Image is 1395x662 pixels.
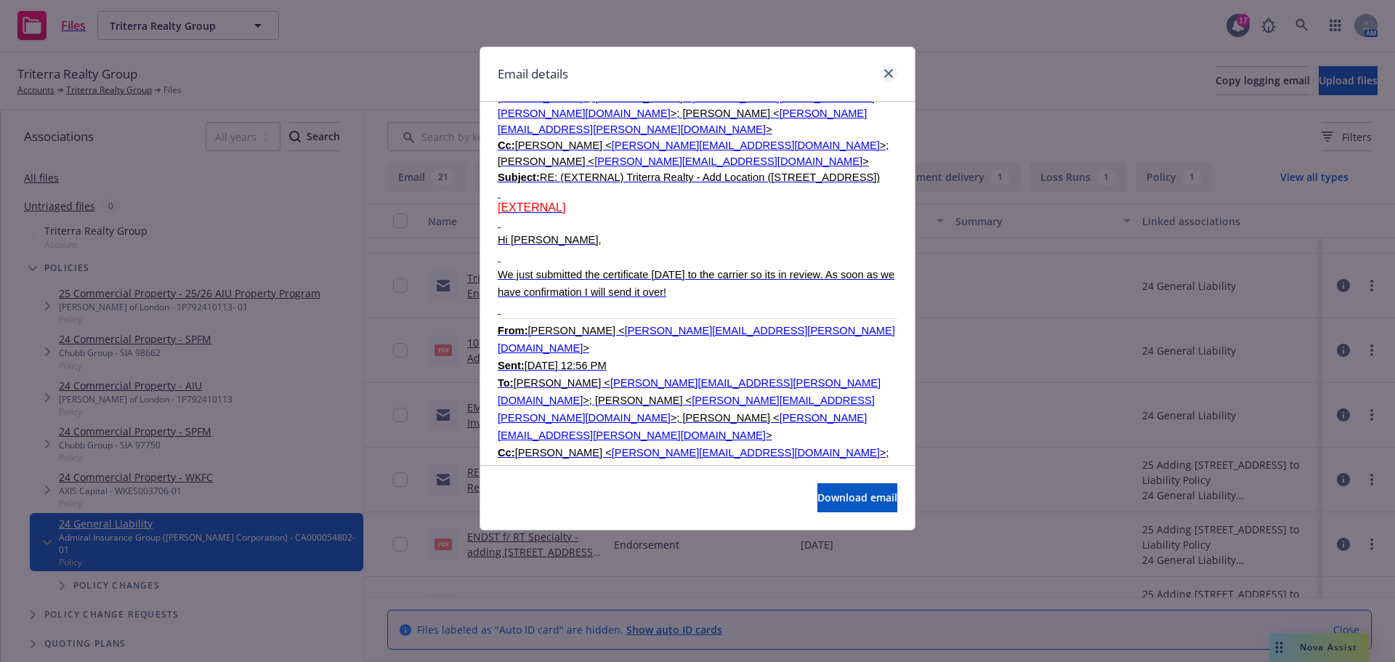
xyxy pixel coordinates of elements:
button: Download email [817,483,897,512]
b: Sent: [498,360,525,371]
h1: Email details [498,65,568,84]
b: Subject: [498,171,540,183]
span: >; [PERSON_NAME] < [583,395,692,406]
a: close [880,65,897,82]
span: [PERSON_NAME][EMAIL_ADDRESS][PERSON_NAME][DOMAIN_NAME] [498,325,895,354]
span: > [DATE] 12:56 PM [PERSON_NAME] < [498,342,610,389]
a: We just submitted the certificate [DATE] to the carrier so its in review. As soon as we have conf... [498,268,894,298]
span: [PERSON_NAME][EMAIL_ADDRESS][PERSON_NAME][DOMAIN_NAME] [498,395,875,424]
span: From: [498,325,528,336]
span: >; [PERSON_NAME] < [671,108,780,119]
span: [PERSON_NAME][EMAIL_ADDRESS][DOMAIN_NAME] [594,464,862,476]
a: Hi [PERSON_NAME], [498,233,602,246]
span: >; [PERSON_NAME] < [671,412,780,424]
span: [PERSON_NAME][EMAIL_ADDRESS][DOMAIN_NAME] [612,447,880,459]
b: Cc: [498,140,515,151]
a: From:[PERSON_NAME] <[PERSON_NAME][EMAIL_ADDRESS][PERSON_NAME][DOMAIN_NAME]> Sent:[DATE] 12:56 PM ... [498,324,895,493]
span: Download email [817,491,897,504]
span: > [PERSON_NAME] < [498,429,772,459]
b: To: [498,377,514,389]
span: [PERSON_NAME][EMAIL_ADDRESS][PERSON_NAME][DOMAIN_NAME] [498,412,867,441]
span: [EXTERNAL] [498,201,565,214]
span: [PERSON_NAME][EMAIL_ADDRESS][PERSON_NAME][DOMAIN_NAME] [498,377,881,406]
span: Hi [PERSON_NAME], [498,234,602,246]
b: Cc: [498,447,515,459]
span: [PERSON_NAME] < [528,325,625,336]
a: [EXTERNAL] [498,202,565,214]
span: We just submitted the certificate [DATE] to the carrier so its in review. As soon as we have conf... [498,269,894,298]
